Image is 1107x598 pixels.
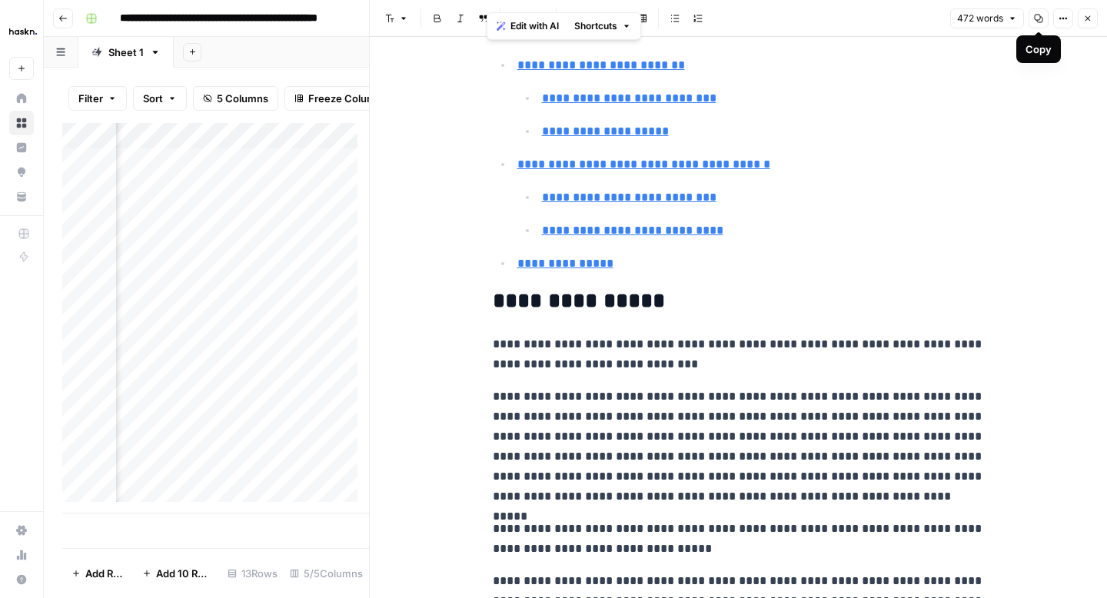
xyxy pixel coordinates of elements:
[308,91,387,106] span: Freeze Columns
[193,86,278,111] button: 5 Columns
[284,561,369,586] div: 5/5 Columns
[9,160,34,184] a: Opportunities
[574,19,617,33] span: Shortcuts
[9,111,34,135] a: Browse
[9,567,34,592] button: Help + Support
[62,561,133,586] button: Add Row
[9,184,34,209] a: Your Data
[78,91,103,106] span: Filter
[9,86,34,111] a: Home
[957,12,1003,25] span: 472 words
[143,91,163,106] span: Sort
[568,16,637,36] button: Shortcuts
[284,86,397,111] button: Freeze Columns
[85,566,124,581] span: Add Row
[217,91,268,106] span: 5 Columns
[78,37,174,68] a: Sheet 1
[133,561,221,586] button: Add 10 Rows
[108,45,144,60] div: Sheet 1
[156,566,212,581] span: Add 10 Rows
[9,135,34,160] a: Insights
[9,18,37,45] img: Haskn Logo
[950,8,1024,28] button: 472 words
[510,19,559,33] span: Edit with AI
[68,86,127,111] button: Filter
[490,16,565,36] button: Edit with AI
[9,12,34,51] button: Workspace: Haskn
[9,543,34,567] a: Usage
[9,518,34,543] a: Settings
[221,561,284,586] div: 13 Rows
[133,86,187,111] button: Sort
